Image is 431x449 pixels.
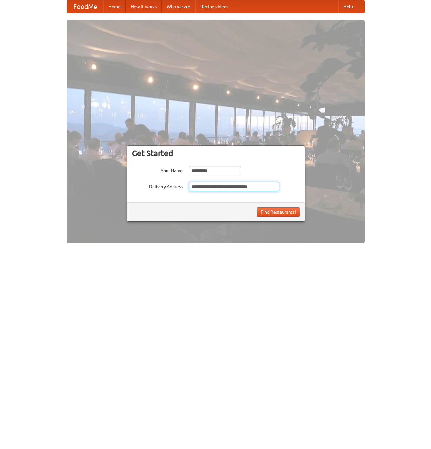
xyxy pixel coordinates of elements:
button: Find Restaurants! [257,207,300,217]
a: Home [103,0,126,13]
a: Help [338,0,358,13]
label: Your Name [132,166,183,174]
h3: Get Started [132,149,300,158]
a: Who we are [162,0,195,13]
a: How it works [126,0,162,13]
label: Delivery Address [132,182,183,190]
a: FoodMe [67,0,103,13]
a: Recipe videos [195,0,233,13]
